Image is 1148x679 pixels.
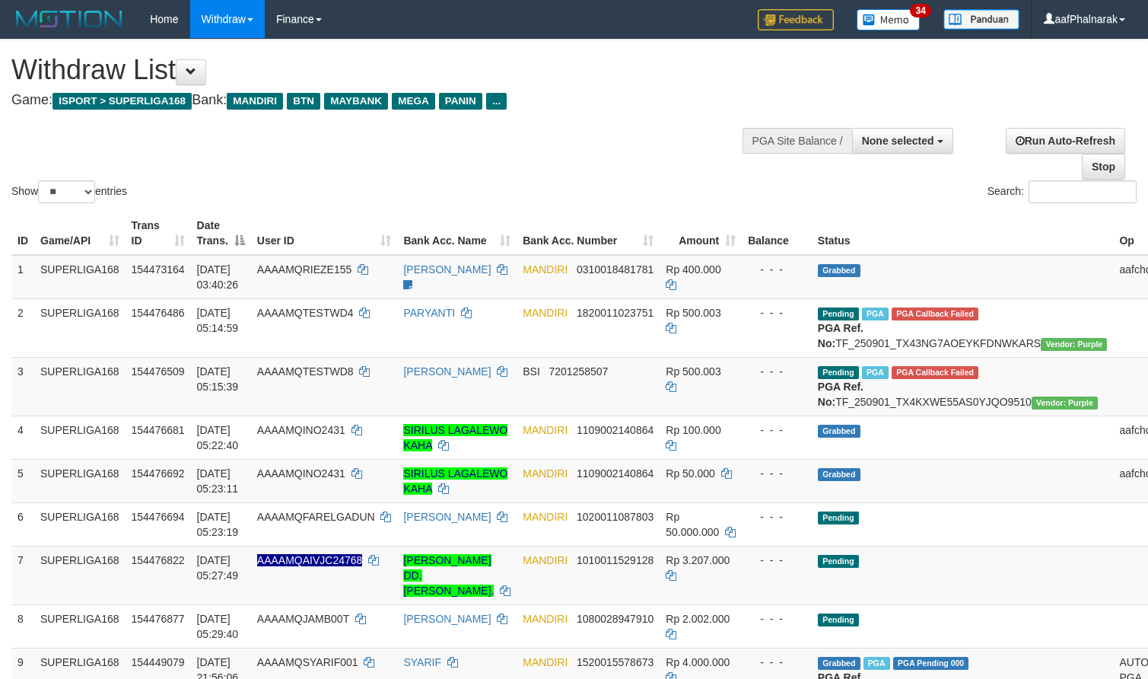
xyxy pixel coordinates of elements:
[132,511,185,523] span: 154476694
[748,553,806,568] div: - - -
[257,307,354,319] span: AAAAMQTESTWD4
[403,511,491,523] a: [PERSON_NAME]
[257,365,354,378] span: AAAAMQTESTWD8
[397,212,517,255] th: Bank Acc. Name: activate to sort column ascending
[666,511,719,538] span: Rp 50.000.000
[439,93,482,110] span: PANIN
[748,305,806,320] div: - - -
[862,308,889,320] span: Marked by aafmaleo
[812,212,1114,255] th: Status
[523,656,568,668] span: MANDIRI
[818,614,859,626] span: Pending
[857,9,921,30] img: Button%20Memo.svg
[257,511,375,523] span: AAAAMQFARELGADUN
[403,365,491,378] a: [PERSON_NAME]
[818,381,863,408] b: PGA Ref. No:
[523,511,568,523] span: MANDIRI
[818,322,863,349] b: PGA Ref. No:
[892,366,978,379] span: PGA Error
[523,554,568,566] span: MANDIRI
[34,416,126,459] td: SUPERLIGA168
[34,357,126,416] td: SUPERLIGA168
[132,307,185,319] span: 154476486
[577,656,654,668] span: Copy 1520015578673 to clipboard
[34,604,126,648] td: SUPERLIGA168
[403,307,455,319] a: PARYANTI
[11,255,34,299] td: 1
[34,298,126,357] td: SUPERLIGA168
[34,255,126,299] td: SUPERLIGA168
[523,307,568,319] span: MANDIRI
[666,554,730,566] span: Rp 3.207.000
[197,424,239,451] span: [DATE] 05:22:40
[227,93,283,110] span: MANDIRI
[549,365,609,378] span: Copy 7201258507 to clipboard
[987,180,1137,203] label: Search:
[132,613,185,625] span: 154476877
[251,212,398,255] th: User ID: activate to sort column ascending
[812,298,1114,357] td: TF_250901_TX43NG7AOEYKFDNWKARS
[862,135,934,147] span: None selected
[11,604,34,648] td: 8
[287,93,320,110] span: BTN
[197,467,239,495] span: [DATE] 05:23:11
[38,180,95,203] select: Showentries
[1006,128,1125,154] a: Run Auto-Refresh
[11,8,127,30] img: MOTION_logo.png
[852,128,953,154] button: None selected
[257,263,352,276] span: AAAAMQRIEZE155
[11,212,34,255] th: ID
[812,357,1114,416] td: TF_250901_TX4KXWE55AS0YJQO9510
[324,93,388,110] span: MAYBANK
[523,613,568,625] span: MANDIRI
[748,655,806,670] div: - - -
[34,502,126,546] td: SUPERLIGA168
[577,554,654,566] span: Copy 1010011529128 to clipboard
[818,555,859,568] span: Pending
[11,55,750,85] h1: Withdraw List
[52,93,192,110] span: ISPORT > SUPERLIGA168
[257,554,363,566] span: Nama rekening ada tanda titik/strip, harap diedit
[11,459,34,502] td: 5
[34,546,126,604] td: SUPERLIGA168
[257,467,345,480] span: AAAAMQINO2431
[893,657,969,670] span: PGA Pending
[818,308,859,320] span: Pending
[577,263,654,276] span: Copy 0310018481781 to clipboard
[748,364,806,379] div: - - -
[11,546,34,604] td: 7
[818,512,859,524] span: Pending
[943,9,1019,30] img: panduan.png
[666,656,730,668] span: Rp 4.000.000
[197,307,239,334] span: [DATE] 05:14:59
[34,212,126,255] th: Game/API: activate to sort column ascending
[11,93,750,108] h4: Game: Bank:
[197,554,239,582] span: [DATE] 05:27:49
[403,613,491,625] a: [PERSON_NAME]
[486,93,507,110] span: ...
[11,416,34,459] td: 4
[1029,180,1137,203] input: Search:
[666,424,720,436] span: Rp 100.000
[11,298,34,357] td: 2
[818,366,859,379] span: Pending
[742,212,812,255] th: Balance
[11,180,127,203] label: Show entries
[523,424,568,436] span: MANDIRI
[132,656,185,668] span: 154449079
[34,459,126,502] td: SUPERLIGA168
[403,263,491,276] a: [PERSON_NAME]
[257,424,345,436] span: AAAAMQINO2431
[132,467,185,480] span: 154476692
[257,656,358,668] span: AAAAMQSYARIF001
[11,357,34,416] td: 3
[743,128,852,154] div: PGA Site Balance /
[197,613,239,640] span: [DATE] 05:29:40
[818,425,860,438] span: Grabbed
[403,656,441,668] a: SYARIF
[132,554,185,566] span: 154476822
[748,422,806,438] div: - - -
[577,511,654,523] span: Copy 1020011087803 to clipboard
[910,4,930,18] span: 34
[666,613,730,625] span: Rp 2.002.000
